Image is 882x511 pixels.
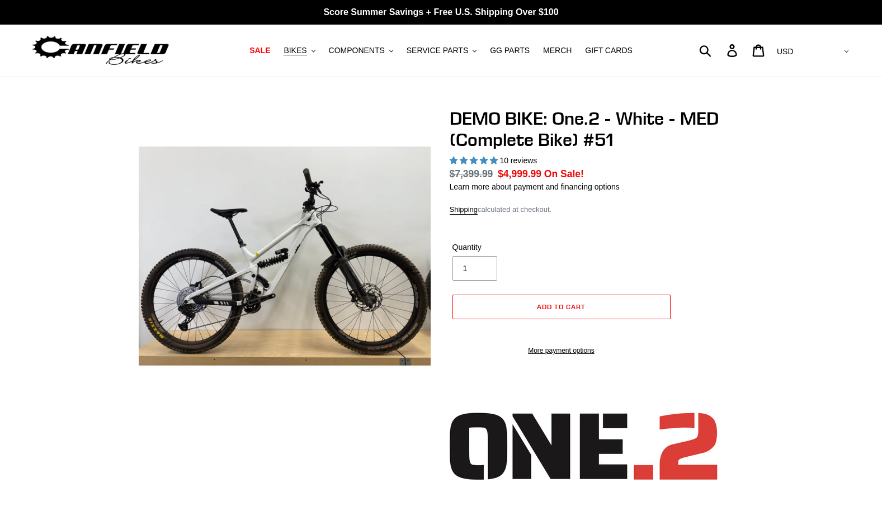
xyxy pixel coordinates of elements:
button: Add to cart [452,295,671,319]
a: GIFT CARDS [579,43,638,58]
button: SERVICE PARTS [401,43,482,58]
a: MERCH [537,43,577,58]
span: Add to cart [537,302,586,311]
span: MERCH [543,46,572,55]
div: calculated at checkout. [450,204,746,215]
h1: DEMO BIKE: One.2 - White - MED (Complete Bike) #51 [450,108,746,151]
span: GG PARTS [490,46,530,55]
input: Search [705,38,734,63]
a: SALE [244,43,276,58]
span: 5.00 stars [450,156,500,165]
span: $4,999.99 [498,168,541,179]
span: BIKES [284,46,306,55]
a: Learn more about payment and financing options [450,182,620,191]
label: Quantity [452,242,559,253]
span: GIFT CARDS [585,46,633,55]
img: Canfield Bikes [31,33,171,68]
span: SERVICE PARTS [407,46,468,55]
button: COMPONENTS [323,43,399,58]
a: Shipping [450,205,478,215]
a: GG PARTS [484,43,535,58]
s: $7,399.99 [450,168,493,179]
button: BIKES [278,43,320,58]
span: SALE [249,46,270,55]
span: 10 reviews [499,156,537,165]
span: On Sale! [544,167,584,181]
span: COMPONENTS [329,46,385,55]
a: More payment options [452,346,671,356]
